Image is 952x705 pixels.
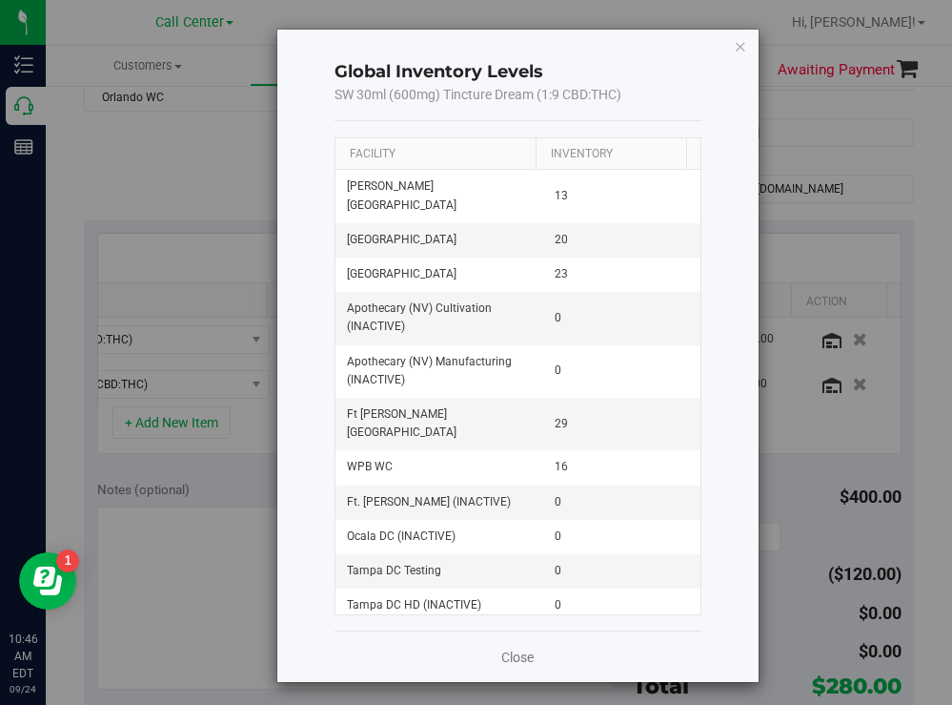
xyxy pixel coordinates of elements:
[334,60,701,85] h4: Global Inventory Levels
[555,362,561,380] span: 0
[551,147,613,160] a: Inventory
[19,552,76,610] iframe: Resource center
[347,458,393,476] span: WPB WC
[347,177,533,214] span: [PERSON_NAME][GEOGRAPHIC_DATA]
[56,549,79,572] iframe: Resource center unread badge
[350,147,395,160] a: Facility
[347,405,533,442] span: Ft [PERSON_NAME][GEOGRAPHIC_DATA]
[334,87,621,102] span: SW 30ml (600mg) Tincture Dream (1:9 CBD:THC)
[555,458,568,476] span: 16
[555,309,561,327] span: 0
[555,562,561,580] span: 0
[347,596,481,614] span: Tampa DC HD (INACTIVE)
[555,415,568,433] span: 29
[501,648,534,667] a: Close
[347,300,533,336] span: Apothecary (NV) Cultivation (INACTIVE)
[347,528,456,546] span: Ocala DC (INACTIVE)
[555,187,568,205] span: 13
[347,353,533,389] span: Apothecary (NV) Manufacturing (INACTIVE)
[347,493,511,511] span: Ft. [PERSON_NAME] (INACTIVE)
[347,562,441,580] span: Tampa DC Testing
[347,265,456,283] span: [GEOGRAPHIC_DATA]
[347,231,456,249] span: [GEOGRAPHIC_DATA]
[555,265,568,283] span: 23
[555,231,568,249] span: 20
[555,493,561,511] span: 0
[555,596,561,614] span: 0
[555,528,561,546] span: 0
